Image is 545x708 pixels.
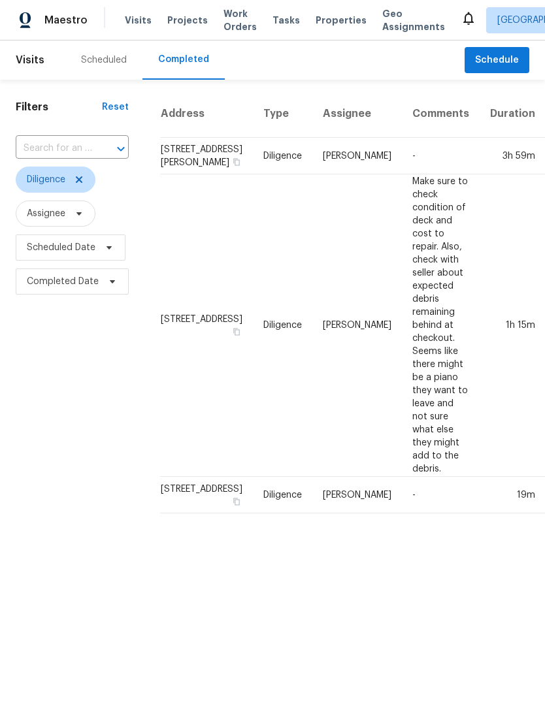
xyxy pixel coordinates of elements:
[16,101,102,114] h1: Filters
[16,46,44,75] span: Visits
[253,138,312,175] td: Diligence
[382,8,445,34] span: Geo Assignments
[253,175,312,477] td: Diligence
[167,14,208,27] span: Projects
[465,48,529,74] button: Schedule
[27,208,65,221] span: Assignee
[112,140,130,159] button: Open
[402,175,480,477] td: Make sure to check condition of deck and cost to repair. Also, check with seller about expected d...
[312,175,402,477] td: [PERSON_NAME]
[402,477,480,514] td: -
[475,53,519,69] span: Schedule
[27,276,99,289] span: Completed Date
[312,91,402,138] th: Assignee
[16,139,92,159] input: Search for an address...
[27,174,65,187] span: Diligence
[402,138,480,175] td: -
[272,16,300,25] span: Tasks
[160,91,253,138] th: Address
[402,91,480,138] th: Comments
[231,157,242,169] button: Copy Address
[160,138,253,175] td: [STREET_ADDRESS][PERSON_NAME]
[44,14,88,27] span: Maestro
[253,91,312,138] th: Type
[125,14,152,27] span: Visits
[81,54,127,67] div: Scheduled
[160,477,253,514] td: [STREET_ADDRESS]
[312,138,402,175] td: [PERSON_NAME]
[231,496,242,508] button: Copy Address
[158,54,209,67] div: Completed
[160,175,253,477] td: [STREET_ADDRESS]
[223,8,257,34] span: Work Orders
[27,242,95,255] span: Scheduled Date
[231,327,242,338] button: Copy Address
[102,101,129,114] div: Reset
[253,477,312,514] td: Diligence
[316,14,367,27] span: Properties
[312,477,402,514] td: [PERSON_NAME]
